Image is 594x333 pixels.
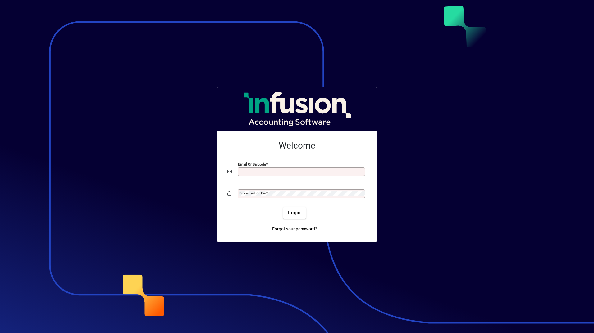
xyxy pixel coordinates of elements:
[288,210,301,216] span: Login
[227,140,367,151] h2: Welcome
[283,207,306,219] button: Login
[239,191,266,195] mat-label: Password or Pin
[272,226,317,232] span: Forgot your password?
[270,224,320,235] a: Forgot your password?
[238,162,266,166] mat-label: Email or Barcode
